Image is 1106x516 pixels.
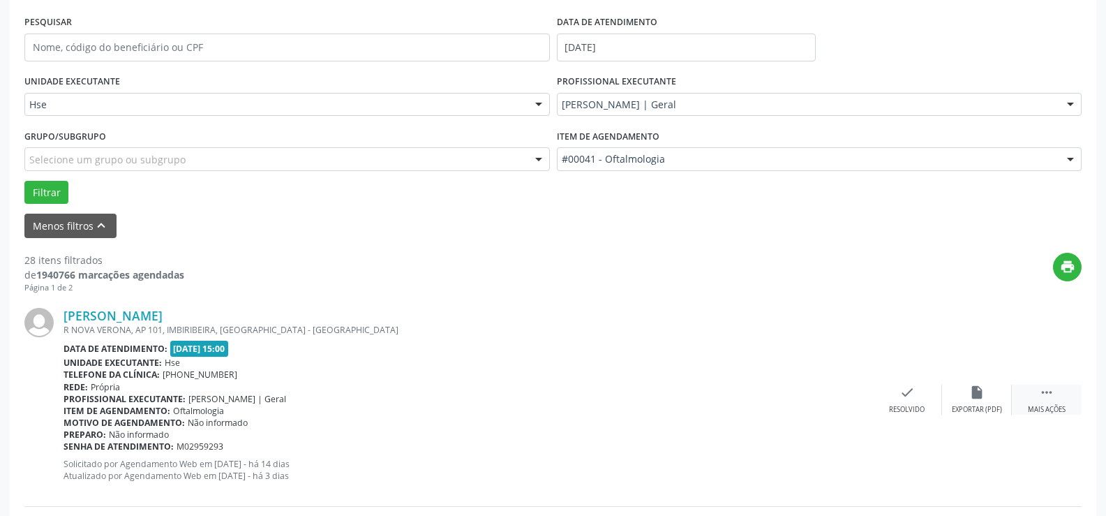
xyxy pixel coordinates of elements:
[899,385,915,400] i: check
[170,341,229,357] span: [DATE] 15:00
[24,253,184,267] div: 28 itens filtrados
[91,381,120,393] span: Própria
[63,308,163,323] a: [PERSON_NAME]
[63,417,185,429] b: Motivo de agendamento:
[63,324,872,336] div: R NOVA VERONA, AP 101, IMBIRIBEIRA, [GEOGRAPHIC_DATA] - [GEOGRAPHIC_DATA]
[188,417,248,429] span: Não informado
[24,214,117,238] button: Menos filtroskeyboard_arrow_up
[63,381,88,393] b: Rede:
[94,218,109,233] i: keyboard_arrow_up
[562,98,1054,112] span: [PERSON_NAME] | Geral
[557,71,676,93] label: PROFISSIONAL EXECUTANTE
[109,429,169,441] span: Não informado
[24,308,54,337] img: img
[24,12,72,34] label: PESQUISAR
[562,152,1054,166] span: #00041 - Oftalmologia
[24,34,550,61] input: Nome, código do beneficiário ou CPF
[63,393,186,405] b: Profissional executante:
[1060,259,1075,274] i: print
[557,34,816,61] input: Selecione um intervalo
[969,385,985,400] i: insert_drive_file
[63,357,162,369] b: Unidade executante:
[952,405,1002,415] div: Exportar (PDF)
[24,126,106,147] label: Grupo/Subgrupo
[63,429,106,441] b: Preparo:
[63,405,170,417] b: Item de agendamento:
[36,268,184,281] strong: 1940766 marcações agendadas
[1028,405,1066,415] div: Mais ações
[173,405,224,417] span: Oftalmologia
[24,282,184,294] div: Página 1 de 2
[63,458,872,482] p: Solicitado por Agendamento Web em [DATE] - há 14 dias Atualizado por Agendamento Web em [DATE] - ...
[63,369,160,381] b: Telefone da clínica:
[63,441,174,452] b: Senha de atendimento:
[188,393,286,405] span: [PERSON_NAME] | Geral
[63,343,167,355] b: Data de atendimento:
[29,152,186,167] span: Selecione um grupo ou subgrupo
[1053,253,1082,281] button: print
[177,441,223,452] span: M02959293
[163,369,237,381] span: [PHONE_NUMBER]
[557,126,659,147] label: Item de agendamento
[1039,385,1054,400] i: 
[557,12,657,34] label: DATA DE ATENDIMENTO
[29,98,521,112] span: Hse
[24,267,184,282] div: de
[889,405,925,415] div: Resolvido
[24,181,68,205] button: Filtrar
[24,71,120,93] label: UNIDADE EXECUTANTE
[165,357,180,369] span: Hse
